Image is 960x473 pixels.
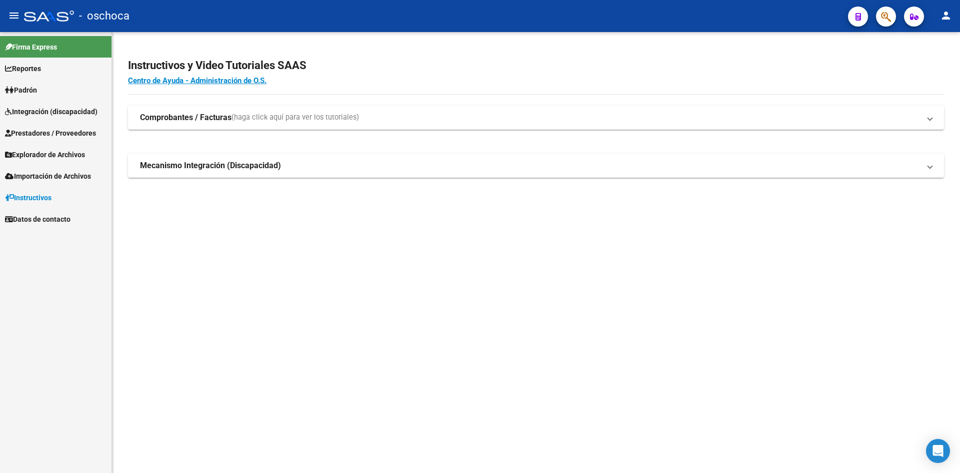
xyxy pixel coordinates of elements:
[140,160,281,171] strong: Mecanismo Integración (Discapacidad)
[231,112,359,123] span: (haga click aquí para ver los tutoriales)
[79,5,129,27] span: - oschoca
[5,85,37,96] span: Padrón
[5,149,85,160] span: Explorador de Archivos
[926,439,950,463] div: Open Intercom Messenger
[128,76,266,85] a: Centro de Ayuda - Administración de O.S.
[5,42,57,53] span: Firma Express
[128,56,944,75] h2: Instructivos y Video Tutoriales SAAS
[5,63,41,74] span: Reportes
[940,10,952,22] mat-icon: person
[5,214,70,225] span: Datos de contacto
[140,112,231,123] strong: Comprobantes / Facturas
[5,106,97,117] span: Integración (discapacidad)
[128,154,944,178] mat-expansion-panel-header: Mecanismo Integración (Discapacidad)
[128,106,944,130] mat-expansion-panel-header: Comprobantes / Facturas(haga click aquí para ver los tutoriales)
[5,192,51,203] span: Instructivos
[8,10,20,22] mat-icon: menu
[5,171,91,182] span: Importación de Archivos
[5,128,96,139] span: Prestadores / Proveedores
